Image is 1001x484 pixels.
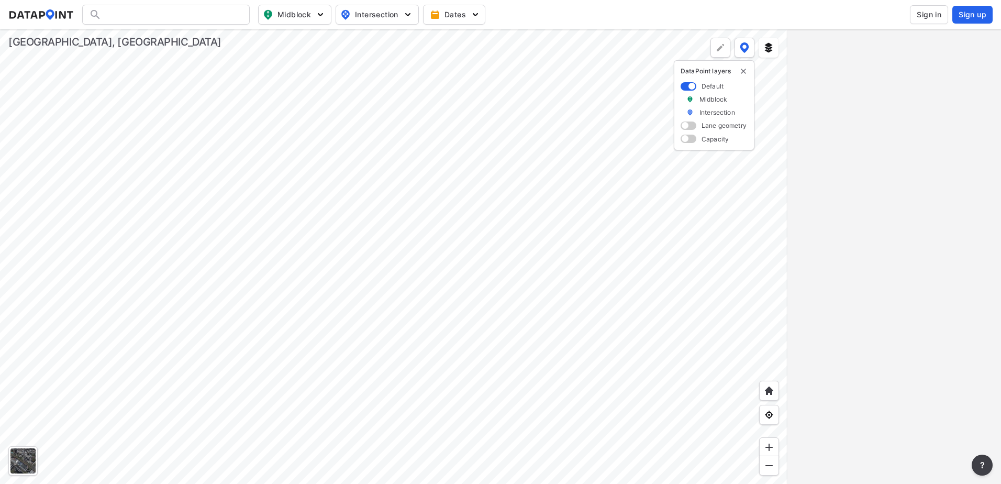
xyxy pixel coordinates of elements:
[764,410,774,420] img: zeq5HYn9AnE9l6UmnFLPAAAAAElFTkSuQmCC
[759,456,779,476] div: Zoom out
[263,8,325,21] span: Midblock
[339,8,352,21] img: map_pin_int.54838e6b.svg
[699,108,735,117] label: Intersection
[740,42,749,53] img: data-point-layers.37681fc9.svg
[950,6,993,24] a: Sign up
[917,9,941,20] span: Sign in
[699,95,727,104] label: Midblock
[403,9,413,20] img: 5YPKRKmlfpI5mqlR8AD95paCi+0kK1fRFDJSaMmawlwaeJcJwk9O2fotCW5ve9gAAAAASUVORK5CYII=
[763,42,774,53] img: layers.ee07997e.svg
[702,82,724,91] label: Default
[686,108,694,117] img: marker_Intersection.6861001b.svg
[470,9,481,20] img: 5YPKRKmlfpI5mqlR8AD95paCi+0kK1fRFDJSaMmawlwaeJcJwk9O2fotCW5ve9gAAAAASUVORK5CYII=
[764,460,774,471] img: MAAAAAElFTkSuQmCC
[978,459,986,471] span: ?
[336,5,419,25] button: Intersection
[432,9,479,20] span: Dates
[702,121,747,130] label: Lane geometry
[8,446,38,476] div: Toggle basemap
[959,9,986,20] span: Sign up
[681,67,748,75] p: DataPoint layers
[735,38,754,58] button: DataPoint layers
[715,42,726,53] img: +Dz8AAAAASUVORK5CYII=
[952,6,993,24] button: Sign up
[910,5,948,24] button: Sign in
[702,135,729,144] label: Capacity
[430,9,440,20] img: calendar-gold.39a51dde.svg
[759,38,778,58] button: External layers
[739,67,748,75] button: delete
[686,95,694,104] img: marker_Midblock.5ba75e30.svg
[8,9,74,20] img: dataPointLogo.9353c09d.svg
[764,386,774,396] img: +XpAUvaXAN7GudzAAAAAElFTkSuQmCC
[340,8,412,21] span: Intersection
[759,405,779,425] div: View my location
[759,437,779,457] div: Zoom in
[972,455,993,476] button: more
[423,5,485,25] button: Dates
[759,381,779,401] div: Home
[710,38,730,58] div: Polygon tool
[8,35,221,49] div: [GEOGRAPHIC_DATA], [GEOGRAPHIC_DATA]
[764,442,774,453] img: ZvzfEJKXnyWIrJytrsY285QMwk63cM6Drc+sIAAAAASUVORK5CYII=
[739,67,748,75] img: close-external-leyer.3061a1c7.svg
[258,5,331,25] button: Midblock
[262,8,274,21] img: map_pin_mid.602f9df1.svg
[908,5,950,24] a: Sign in
[315,9,326,20] img: 5YPKRKmlfpI5mqlR8AD95paCi+0kK1fRFDJSaMmawlwaeJcJwk9O2fotCW5ve9gAAAAASUVORK5CYII=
